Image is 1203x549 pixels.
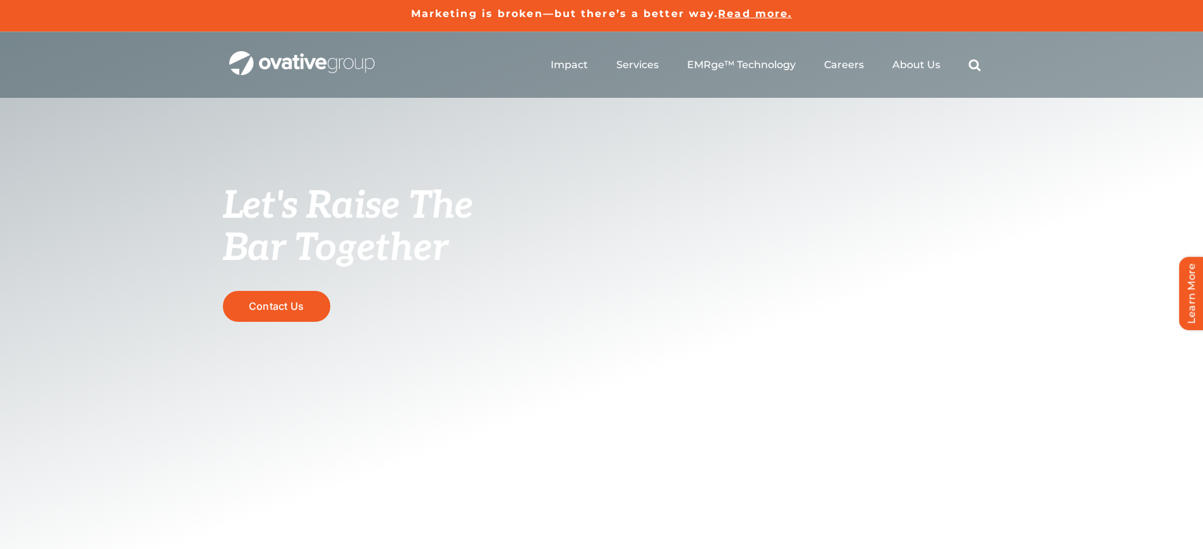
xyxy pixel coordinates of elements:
[551,59,588,71] a: Impact
[411,8,719,20] a: Marketing is broken—but there’s a better way.
[616,59,659,71] a: Services
[824,59,864,71] a: Careers
[249,300,304,312] span: Contact Us
[223,291,330,322] a: Contact Us
[718,8,792,20] a: Read more.
[229,50,374,62] a: OG_Full_horizontal_WHT
[551,45,981,85] nav: Menu
[223,184,474,229] span: Let's Raise The
[969,59,981,71] a: Search
[892,59,940,71] a: About Us
[223,226,448,271] span: Bar Together
[687,59,796,71] a: EMRge™ Technology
